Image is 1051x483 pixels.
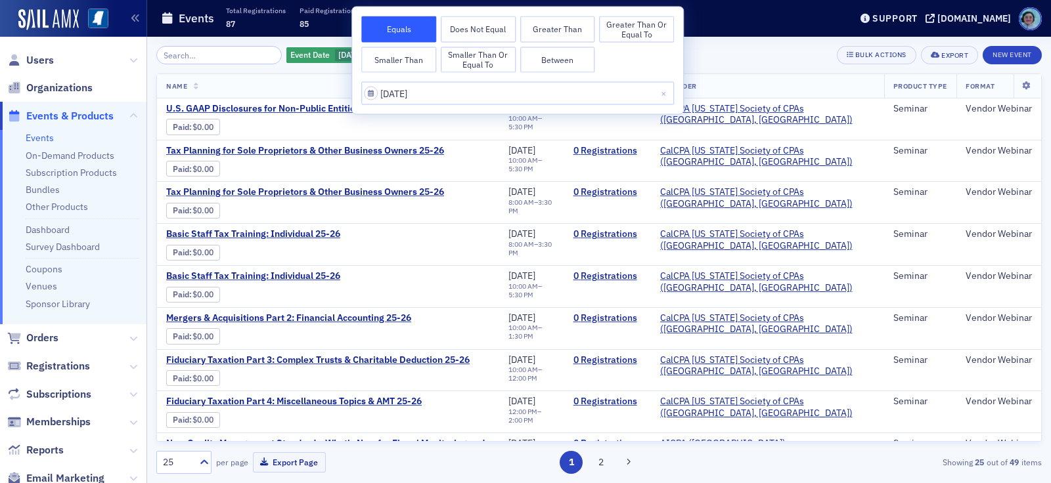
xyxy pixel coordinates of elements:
[166,103,387,115] a: U.S. GAAP Disclosures for Non-Public Entities 25-26
[508,365,538,374] time: 10:00 AM
[573,396,642,408] a: 0 Registrations
[966,438,1032,450] div: Vendor Webinar
[966,312,1032,324] div: Vendor Webinar
[508,198,534,207] time: 8:00 AM
[79,9,108,31] a: View Homepage
[18,9,79,30] a: SailAMX
[508,323,538,332] time: 10:00 AM
[508,366,554,383] div: –
[837,46,916,64] button: Bulk Actions
[508,290,533,299] time: 5:30 PM
[166,328,220,344] div: Paid: 0 - $0
[166,438,490,461] a: New Quality Management Standards: What's New for Firms' Monitoring and Remediation Processes
[173,164,193,174] span: :
[508,144,535,156] span: [DATE]
[520,16,595,43] button: Greater Than
[26,359,90,373] span: Registrations
[226,18,235,29] span: 87
[660,103,875,126] a: CalCPA [US_STATE] Society of CPAs ([GEOGRAPHIC_DATA], [GEOGRAPHIC_DATA])
[508,354,535,366] span: [DATE]
[660,228,875,251] span: CalCPA California Society of CPAs (San Mateo, CA)
[193,164,214,174] span: $0.00
[660,396,875,419] span: CalCPA California Society of CPAs (San Mateo, CA)
[26,298,90,310] a: Sponsor Library
[7,359,90,373] a: Registrations
[338,49,363,60] span: [DATE]
[166,186,444,198] span: Tax Planning for Sole Proprietors & Other Business Owners 25-26
[660,270,875,293] a: CalCPA [US_STATE] Society of CPAs ([GEOGRAPHIC_DATA], [GEOGRAPHIC_DATA])
[855,51,906,58] div: Bulk Actions
[508,395,535,407] span: [DATE]
[88,9,108,29] img: SailAMX
[300,6,358,15] p: Paid Registrations
[893,81,947,91] span: Product Type
[660,145,875,168] span: CalCPA California Society of CPAs (San Mateo, CA)
[7,443,64,457] a: Reports
[26,387,91,402] span: Subscriptions
[508,240,534,249] time: 8:00 AM
[893,312,947,324] div: Seminar
[166,119,220,135] div: Paid: 0 - $0
[573,354,642,366] a: 0 Registrations
[173,247,193,257] span: :
[508,114,554,131] div: –
[26,109,114,123] span: Events & Products
[966,228,1032,240] div: Vendor Webinar
[173,415,193,425] span: :
[872,12,918,24] div: Support
[173,164,189,174] a: Paid
[166,145,444,157] a: Tax Planning for Sole Proprietors & Other Business Owners 25-26
[660,186,875,209] span: CalCPA California Society of CPAs (San Mateo, CA)
[193,331,214,341] span: $0.00
[983,46,1042,64] button: New Event
[166,161,220,177] div: Paid: 0 - $0
[941,52,968,59] div: Export
[756,456,1042,468] div: Showing out of items
[660,186,875,209] a: CalCPA [US_STATE] Society of CPAs ([GEOGRAPHIC_DATA], [GEOGRAPHIC_DATA])
[520,47,595,73] button: Between
[893,186,947,198] div: Seminar
[173,205,193,215] span: :
[508,270,535,282] span: [DATE]
[921,46,978,64] button: Export
[7,415,91,429] a: Memberships
[508,198,552,215] time: 3:30 PM
[26,241,100,253] a: Survey Dashboard
[26,81,93,95] span: Organizations
[7,53,54,68] a: Users
[966,186,1032,198] div: Vendor Webinar
[660,396,875,419] a: CalCPA [US_STATE] Society of CPAs ([GEOGRAPHIC_DATA], [GEOGRAPHIC_DATA])
[300,18,309,29] span: 85
[173,122,189,132] a: Paid
[26,184,60,196] a: Bundles
[173,289,193,299] span: :
[660,312,875,335] span: CalCPA California Society of CPAs (San Mateo, CA)
[893,438,947,450] div: Seminar
[573,228,642,240] a: 0 Registrations
[508,407,537,416] time: 12:00 PM
[573,438,642,450] a: 0 Registrations
[173,331,193,341] span: :
[893,396,947,408] div: Seminar
[573,145,642,157] a: 0 Registrations
[573,312,642,324] a: 0 Registrations
[26,224,70,236] a: Dashboard
[361,16,436,43] button: Equals
[966,270,1032,282] div: Vendor Webinar
[1019,7,1042,30] span: Profile
[508,186,535,198] span: [DATE]
[660,312,875,335] a: CalCPA [US_STATE] Society of CPAs ([GEOGRAPHIC_DATA], [GEOGRAPHIC_DATA])
[166,203,220,219] div: Paid: 0 - $0
[660,438,786,450] span: AICPA (Durham)
[7,81,93,95] a: Organizations
[508,156,554,173] div: –
[253,452,326,472] button: Export Page
[166,412,220,428] div: Paid: 0 - $0
[216,456,248,468] label: per page
[166,312,411,324] a: Mergers & Acquisitions Part 2: Financial Accounting 25-26
[26,132,54,144] a: Events
[173,331,189,341] a: Paid
[508,164,533,173] time: 5:30 PM
[26,263,62,275] a: Coupons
